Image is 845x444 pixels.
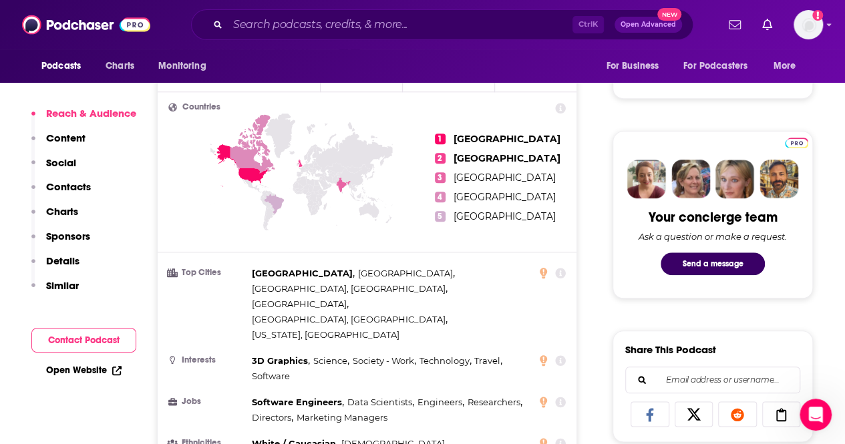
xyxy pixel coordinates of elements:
[168,397,246,406] h3: Jobs
[46,279,79,292] p: Similar
[31,156,76,181] button: Social
[353,355,414,366] span: Society - Work
[347,395,414,410] span: ,
[31,205,78,230] button: Charts
[358,266,455,281] span: ,
[435,192,446,202] span: 4
[621,21,676,28] span: Open Advanced
[191,9,693,40] div: Search podcasts, credits, & more...
[474,353,502,369] span: ,
[774,57,796,75] span: More
[606,57,659,75] span: For Business
[252,329,399,340] span: [US_STATE], [GEOGRAPHIC_DATA]
[358,268,453,278] span: [GEOGRAPHIC_DATA]
[31,230,90,254] button: Sponsors
[597,53,675,79] button: open menu
[615,17,682,33] button: Open AdvancedNew
[252,296,349,312] span: ,
[252,395,344,410] span: ,
[757,13,778,36] a: Show notifications dropdown
[168,268,246,277] h3: Top Cities
[637,367,789,393] input: Email address or username...
[252,283,446,294] span: [GEOGRAPHIC_DATA], [GEOGRAPHIC_DATA]
[572,16,604,33] span: Ctrl K
[252,371,290,381] span: Software
[313,353,349,369] span: ,
[671,160,710,198] img: Barbara Profile
[168,356,246,365] h3: Interests
[435,172,446,183] span: 3
[419,355,469,366] span: Technology
[353,353,416,369] span: ,
[158,57,206,75] span: Monitoring
[31,279,79,304] button: Similar
[252,281,448,296] span: ,
[46,205,78,218] p: Charts
[657,8,681,21] span: New
[435,153,446,164] span: 2
[149,53,223,79] button: open menu
[182,103,220,112] span: Countries
[675,401,713,427] a: Share on X/Twitter
[759,160,798,198] img: Jon Profile
[313,355,347,366] span: Science
[252,266,355,281] span: ,
[347,397,412,407] span: Data Scientists
[252,298,347,309] span: [GEOGRAPHIC_DATA]
[631,401,669,427] a: Share on Facebook
[417,397,462,407] span: Engineers
[252,312,448,327] span: ,
[228,14,572,35] input: Search podcasts, credits, & more...
[794,10,823,39] button: Show profile menu
[762,401,801,427] a: Copy Link
[32,53,98,79] button: open menu
[252,355,308,366] span: 3D Graphics
[625,367,800,393] div: Search followers
[794,10,823,39] span: Logged in as ARobleh
[454,133,560,145] span: [GEOGRAPHIC_DATA]
[31,328,136,353] button: Contact Podcast
[252,410,293,425] span: ,
[31,180,91,205] button: Contacts
[97,53,142,79] a: Charts
[435,134,446,144] span: 1
[31,132,86,156] button: Content
[252,268,353,278] span: [GEOGRAPHIC_DATA]
[454,191,556,203] span: [GEOGRAPHIC_DATA]
[661,252,765,275] button: Send a message
[46,365,122,376] a: Open Website
[31,107,136,132] button: Reach & Audience
[417,395,464,410] span: ,
[467,397,520,407] span: Researchers
[46,230,90,242] p: Sponsors
[454,152,560,164] span: [GEOGRAPHIC_DATA]
[252,397,342,407] span: Software Engineers
[474,355,500,366] span: Travel
[252,412,291,423] span: Directors
[785,138,808,148] img: Podchaser Pro
[41,57,81,75] span: Podcasts
[252,353,310,369] span: ,
[625,343,716,356] h3: Share This Podcast
[22,12,150,37] img: Podchaser - Follow, Share and Rate Podcasts
[31,254,79,279] button: Details
[794,10,823,39] img: User Profile
[718,401,757,427] a: Share on Reddit
[715,160,754,198] img: Jules Profile
[454,172,556,184] span: [GEOGRAPHIC_DATA]
[639,231,787,242] div: Ask a question or make a request.
[683,57,747,75] span: For Podcasters
[46,107,136,120] p: Reach & Audience
[812,10,823,21] svg: Add a profile image
[454,210,556,222] span: [GEOGRAPHIC_DATA]
[435,211,446,222] span: 5
[46,180,91,193] p: Contacts
[106,57,134,75] span: Charts
[675,53,767,79] button: open menu
[627,160,666,198] img: Sydney Profile
[46,132,86,144] p: Content
[46,254,79,267] p: Details
[800,399,832,431] iframe: Intercom live chat
[764,53,813,79] button: open menu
